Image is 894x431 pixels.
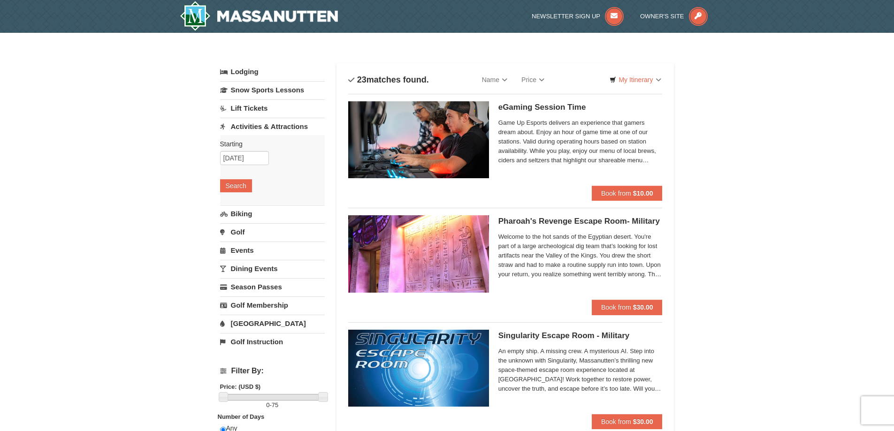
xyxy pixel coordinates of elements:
[633,189,653,197] strong: $10.00
[348,215,489,292] img: 6619913-410-20a124c9.jpg
[218,413,265,420] strong: Number of Days
[348,101,489,178] img: 19664770-34-0b975b5b.jpg
[532,13,600,20] span: Newsletter Sign Up
[220,63,325,80] a: Lodging
[633,303,653,311] strong: $30.00
[220,315,325,332] a: [GEOGRAPHIC_DATA]
[601,303,631,311] span: Book from
[532,13,624,20] a: Newsletter Sign Up
[220,81,325,98] a: Snow Sports Lessons
[633,418,653,425] strong: $30.00
[220,367,325,375] h4: Filter By:
[498,232,663,279] span: Welcome to the hot sands of the Egyptian desert. You're part of a large archeological dig team th...
[220,296,325,314] a: Golf Membership
[220,139,318,149] label: Starting
[266,401,269,408] span: 0
[180,1,338,31] img: Massanutten Resort Logo
[272,401,278,408] span: 75
[601,418,631,425] span: Book from
[220,205,325,222] a: Biking
[514,70,551,89] a: Price
[220,118,325,135] a: Activities & Attractions
[498,103,663,112] h5: eGaming Session Time
[498,347,663,393] span: An empty ship. A missing crew. A mysterious AI. Step into the unknown with Singularity, Massanutt...
[220,278,325,295] a: Season Passes
[220,333,325,350] a: Golf Instruction
[592,186,663,201] button: Book from $10.00
[498,118,663,165] span: Game Up Esports delivers an experience that gamers dream about. Enjoy an hour of game time at one...
[592,414,663,429] button: Book from $30.00
[220,223,325,241] a: Golf
[220,99,325,117] a: Lift Tickets
[220,242,325,259] a: Events
[220,401,325,410] label: -
[640,13,708,20] a: Owner's Site
[357,75,367,84] span: 23
[498,217,663,226] h5: Pharoah's Revenge Escape Room- Military
[601,189,631,197] span: Book from
[220,383,261,390] strong: Price: (USD $)
[604,73,667,87] a: My Itinerary
[640,13,684,20] span: Owner's Site
[220,260,325,277] a: Dining Events
[348,75,429,84] h4: matches found.
[498,331,663,340] h5: Singularity Escape Room - Military
[348,330,489,407] img: 6619913-520-2f5f5301.jpg
[592,300,663,315] button: Book from $30.00
[180,1,338,31] a: Massanutten Resort
[220,179,252,192] button: Search
[475,70,514,89] a: Name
